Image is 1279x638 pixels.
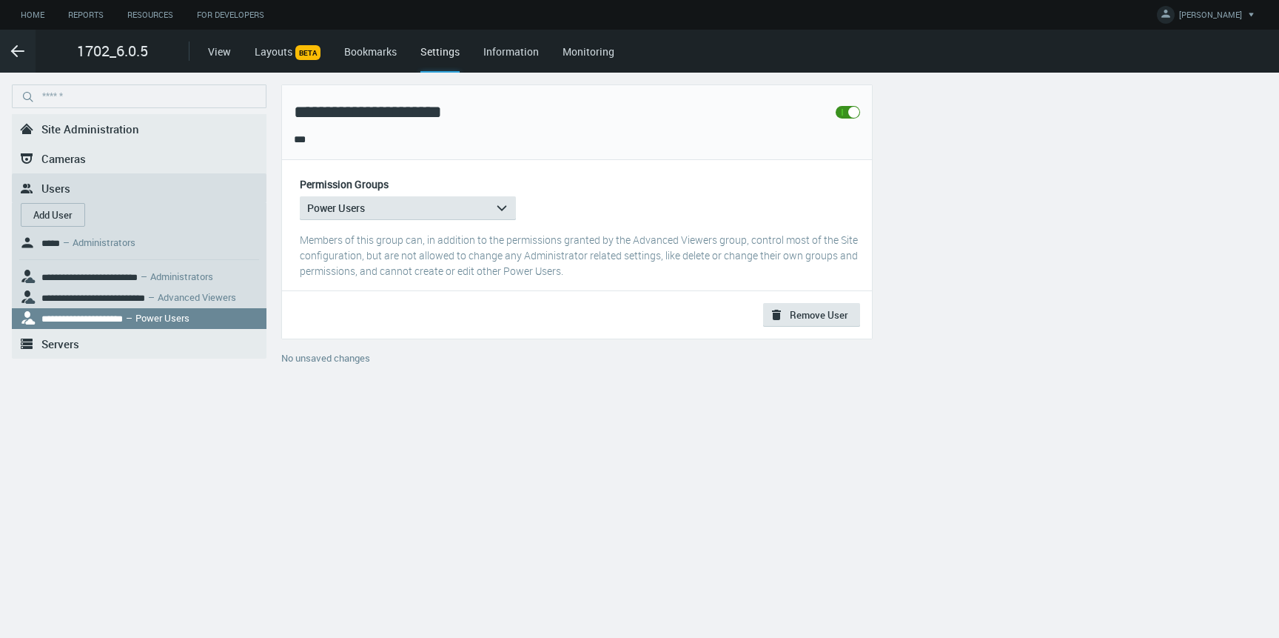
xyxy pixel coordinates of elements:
a: Monitoring [563,44,614,59]
span: – [141,270,147,283]
span: Servers [41,336,79,351]
a: Bookmarks [344,44,397,59]
a: Resources [115,6,185,24]
div: No unsaved changes [281,351,873,375]
a: Home [9,6,56,24]
nx-search-highlight: Advanced Viewers [158,290,236,304]
button: Add User [21,203,85,227]
span: BETA [295,45,320,60]
span: Site Administration [41,122,139,136]
nx-search-highlight: Power Users [135,311,189,325]
span: [PERSON_NAME] [1179,9,1242,26]
a: Reports [56,6,115,24]
a: For Developers [185,6,276,24]
span: Power Users [307,201,365,215]
span: – [126,311,132,325]
span: – [148,290,155,304]
label: Permission Groups [300,179,389,190]
button: Remove User [763,303,860,327]
a: Information [483,44,539,59]
a: LayoutsBETA [255,44,320,59]
div: Settings [420,44,460,73]
a: View [208,44,231,59]
span: Members of this group can, in addition to the permissions granted by the Advanced Viewers group, ... [300,233,858,278]
span: – [63,236,70,249]
button: Power Users [300,196,516,220]
nx-search-highlight: Administrators [73,236,135,249]
span: Cameras [41,151,86,166]
span: Users [41,181,70,196]
nx-search-highlight: Administrators [150,270,213,283]
span: 1702_6.0.5 [77,40,148,62]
